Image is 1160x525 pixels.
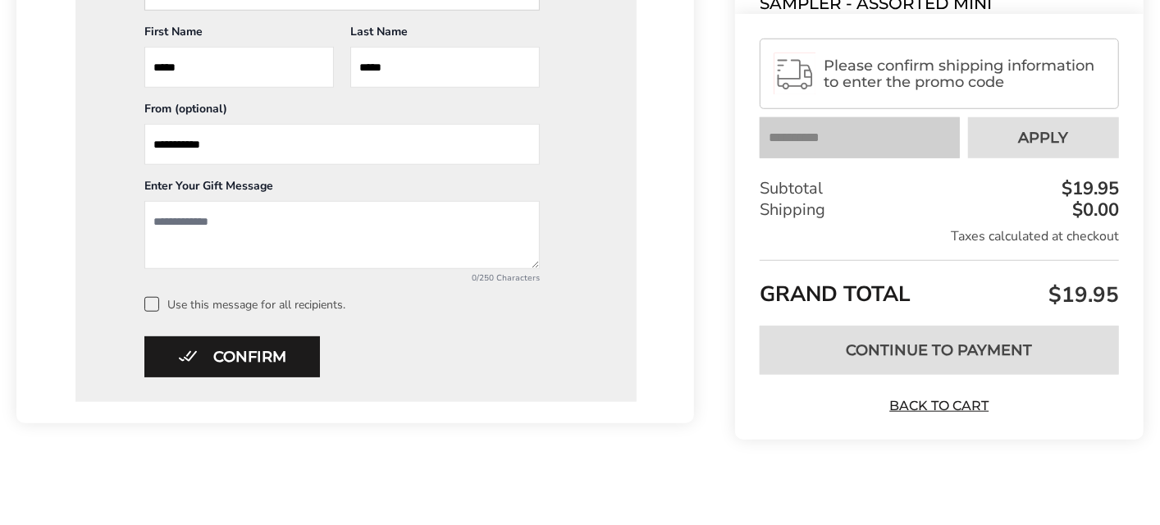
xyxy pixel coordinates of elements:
[1019,131,1069,146] span: Apply
[350,24,540,47] div: Last Name
[144,297,610,312] label: Use this message for all recipients.
[1044,281,1119,309] span: $19.95
[144,272,540,284] div: 0/250 Characters
[760,179,1119,200] div: Subtotal
[760,326,1119,375] button: Continue to Payment
[760,200,1119,221] div: Shipping
[1068,202,1119,220] div: $0.00
[760,228,1119,246] div: Taxes calculated at checkout
[760,261,1119,314] div: GRAND TOTAL
[144,336,320,377] button: Confirm button
[144,47,334,88] input: First Name
[144,24,334,47] div: First Name
[144,101,540,124] div: From (optional)
[350,47,540,88] input: Last Name
[144,178,540,201] div: Enter Your Gift Message
[144,124,540,165] input: From
[968,118,1119,159] button: Apply
[824,58,1104,91] span: Please confirm shipping information to enter the promo code
[882,397,997,415] a: Back to Cart
[144,201,540,269] textarea: Add a message
[1057,180,1119,199] div: $19.95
